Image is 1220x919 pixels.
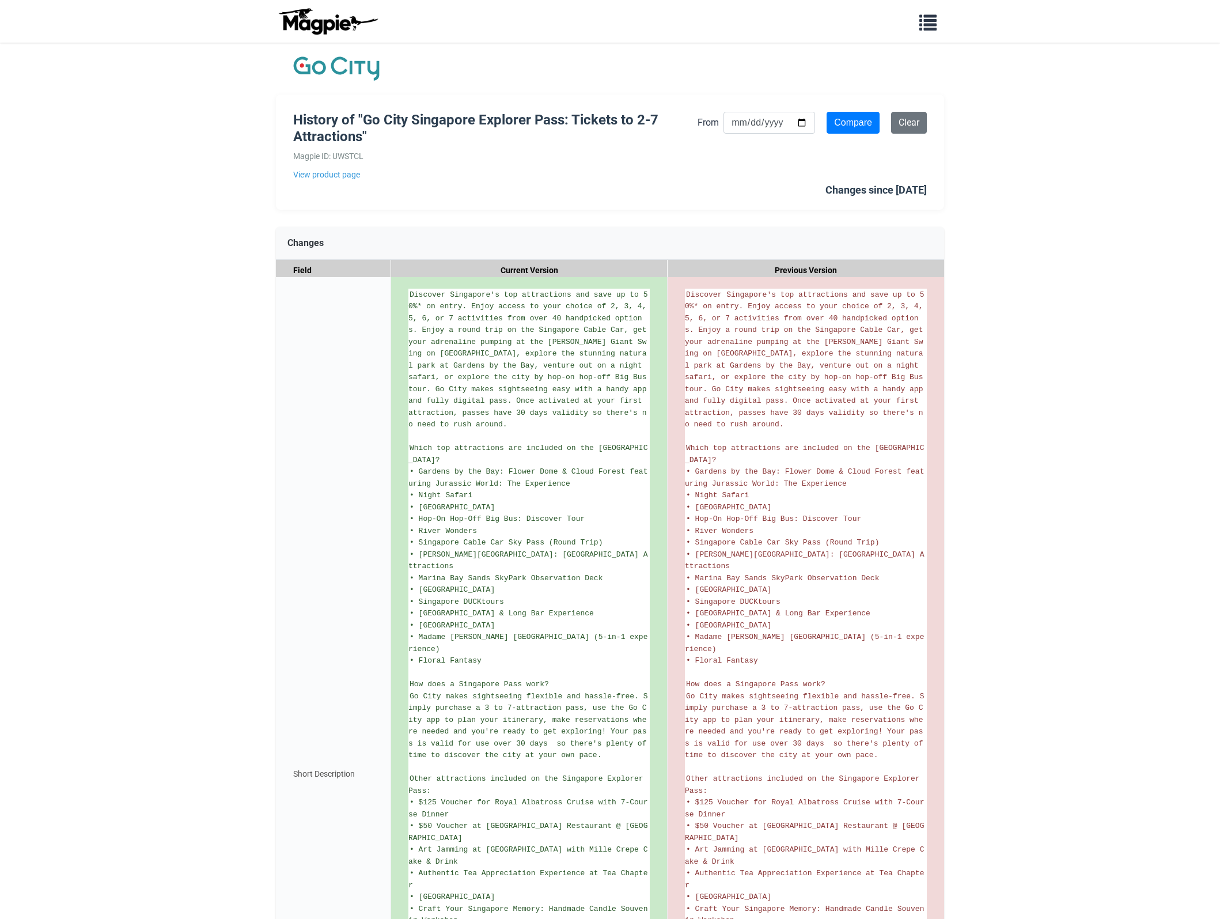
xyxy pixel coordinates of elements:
[276,260,391,281] div: Field
[685,845,924,866] span: • Art Jamming at [GEOGRAPHIC_DATA] with Mille Crepe Cake & Drink
[686,597,781,606] span: • Singapore DUCKtours
[276,227,944,260] div: Changes
[410,621,495,630] span: • [GEOGRAPHIC_DATA]
[825,182,927,199] div: Changes since [DATE]
[410,503,495,512] span: • [GEOGRAPHIC_DATA]
[685,822,924,842] span: • $50 Voucher at [GEOGRAPHIC_DATA] Restaurant @ [GEOGRAPHIC_DATA]
[410,597,504,606] span: • Singapore DUCKtours
[698,115,719,130] label: From
[293,54,380,83] img: Company Logo
[827,112,880,134] input: Compare
[410,892,495,901] span: • [GEOGRAPHIC_DATA]
[410,515,585,523] span: • Hop-On Hop-Off Big Bus: Discover Tour
[408,633,647,653] span: • Madame [PERSON_NAME] [GEOGRAPHIC_DATA] (5-in-1 experience)
[408,845,647,866] span: • Art Jamming at [GEOGRAPHIC_DATA] with Mille Crepe Cake & Drink
[410,538,603,547] span: • Singapore Cable Car Sky Pass (Round Trip)
[686,574,879,583] span: • Marina Bay Sands SkyPark Observation Deck
[410,491,472,500] span: • Night Safari
[685,633,924,653] span: • Madame [PERSON_NAME] [GEOGRAPHIC_DATA] (5-in-1 experience)
[686,609,870,618] span: • [GEOGRAPHIC_DATA] & Long Bar Experience
[408,692,651,760] span: Go City makes sightseeing flexible and hassle-free. Simply purchase a 3 to 7-attraction pass, use...
[685,290,927,429] span: Discover Singapore's top attractions and save up to 50%* on entry. Enjoy access to your choice of...
[408,550,647,571] span: • [PERSON_NAME][GEOGRAPHIC_DATA]: [GEOGRAPHIC_DATA] Attractions
[686,538,879,547] span: • Singapore Cable Car Sky Pass (Round Trip)
[685,869,924,890] span: • Authentic Tea Appreciation Experience at Tea Chapter
[408,822,647,842] span: • $50 Voucher at [GEOGRAPHIC_DATA] Restaurant @ [GEOGRAPHIC_DATA]
[686,585,771,594] span: • [GEOGRAPHIC_DATA]
[410,609,594,618] span: • [GEOGRAPHIC_DATA] & Long Bar Experience
[686,503,771,512] span: • [GEOGRAPHIC_DATA]
[668,260,944,281] div: Previous Version
[685,774,924,795] span: Other attractions included on the Singapore Explorer Pass:
[685,798,924,819] span: • $125 Voucher for Royal Albatross Cruise with 7-Course Dinner
[408,869,647,890] span: • Authentic Tea Appreciation Experience at Tea Chapter
[408,798,647,819] span: • $125 Voucher for Royal Albatross Cruise with 7-Course Dinner
[276,7,380,35] img: logo-ab69f6fb50320c5b225c76a69d11143b.png
[686,621,771,630] span: • [GEOGRAPHIC_DATA]
[293,168,698,181] a: View product page
[686,892,771,901] span: • [GEOGRAPHIC_DATA]
[686,527,753,535] span: • River Wonders
[685,692,927,760] span: Go City makes sightseeing flexible and hassle-free. Simply purchase a 3 to 7-attraction pass, use...
[686,515,861,523] span: • Hop-On Hop-Off Big Bus: Discover Tour
[391,260,668,281] div: Current Version
[686,656,758,665] span: • Floral Fantasy
[410,574,603,583] span: • Marina Bay Sands SkyPark Observation Deck
[408,444,647,464] span: Which top attractions are included on the [GEOGRAPHIC_DATA]?
[293,112,698,145] h1: History of "Go City Singapore Explorer Pass: Tickets to 2-7 Attractions"
[293,150,698,162] div: Magpie ID: UWSTCL
[408,467,647,488] span: • Gardens by the Bay: Flower Dome & Cloud Forest featuring Jurassic World: The Experience
[891,112,927,134] a: Clear
[686,680,825,689] span: How does a Singapore Pass work?
[685,550,924,571] span: • [PERSON_NAME][GEOGRAPHIC_DATA]: [GEOGRAPHIC_DATA] Attractions
[410,680,549,689] span: How does a Singapore Pass work?
[410,527,477,535] span: • River Wonders
[408,290,651,429] span: Discover Singapore's top attractions and save up to 50%* on entry. Enjoy access to your choice of...
[410,585,495,594] span: • [GEOGRAPHIC_DATA]
[410,656,482,665] span: • Floral Fantasy
[685,467,924,488] span: • Gardens by the Bay: Flower Dome & Cloud Forest featuring Jurassic World: The Experience
[686,491,749,500] span: • Night Safari
[685,444,924,464] span: Which top attractions are included on the [GEOGRAPHIC_DATA]?
[408,774,647,795] span: Other attractions included on the Singapore Explorer Pass:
